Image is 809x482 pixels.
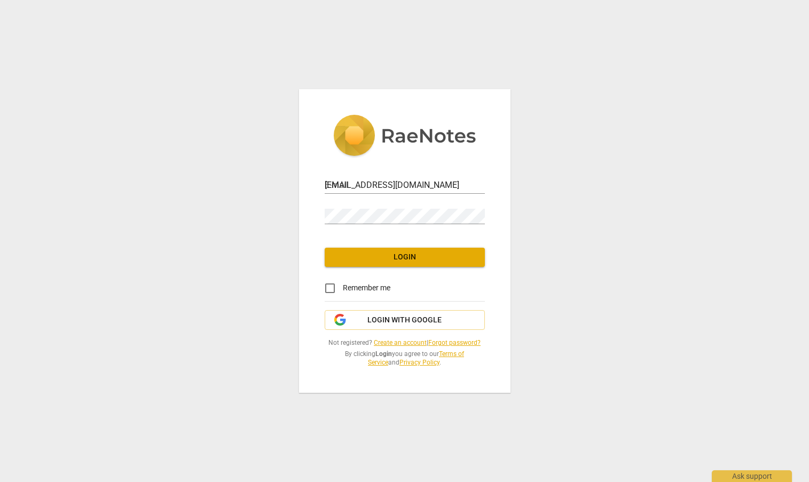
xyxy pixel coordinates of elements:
[343,282,390,294] span: Remember me
[333,115,476,159] img: 5ac2273c67554f335776073100b6d88f.svg
[367,315,442,326] span: Login with Google
[428,339,481,346] a: Forgot password?
[399,359,439,366] a: Privacy Policy
[325,310,485,330] button: Login with Google
[375,350,392,358] b: Login
[333,252,476,263] span: Login
[325,248,485,267] button: Login
[325,350,485,367] span: By clicking you agree to our and .
[712,470,792,482] div: Ask support
[374,339,427,346] a: Create an account
[325,338,485,347] span: Not registered? |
